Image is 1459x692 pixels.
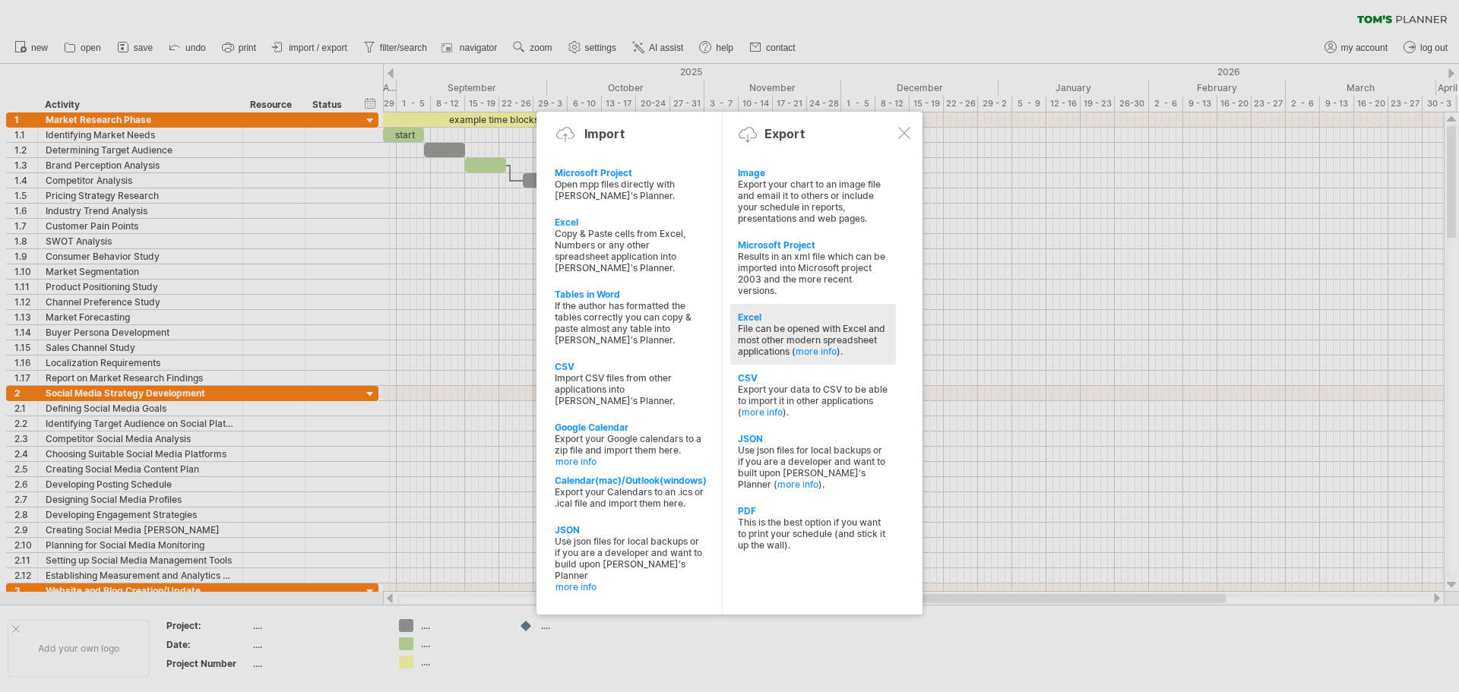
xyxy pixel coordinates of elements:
a: more info [777,479,818,490]
div: File can be opened with Excel and most other modern spreadsheet applications ( ). [738,323,888,357]
a: more info [742,406,783,418]
a: more info [555,456,706,467]
div: Use json files for local backups or if you are a developer and want to built upon [PERSON_NAME]'s... [738,444,888,490]
a: more info [796,346,837,357]
div: CSV [738,372,888,384]
div: Import [584,126,625,141]
div: Export your chart to an image file and email it to others or include your schedule in reports, pr... [738,179,888,224]
div: Image [738,167,888,179]
a: more info [555,581,706,592]
div: Export [764,126,805,141]
div: Export your data to CSV to be able to import it in other applications ( ). [738,384,888,418]
div: Tables in Word [555,289,705,300]
div: If the author has formatted the tables correctly you can copy & paste almost any table into [PERS... [555,300,705,346]
div: Microsoft Project [738,239,888,251]
div: Excel [738,311,888,323]
div: Results in an xml file which can be imported into Microsoft project 2003 and the more recent vers... [738,251,888,296]
div: Excel [555,216,705,228]
div: PDF [738,505,888,517]
div: JSON [738,433,888,444]
div: This is the best option if you want to print your schedule (and stick it up the wall). [738,517,888,551]
div: Copy & Paste cells from Excel, Numbers or any other spreadsheet application into [PERSON_NAME]'s ... [555,228,705,273]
